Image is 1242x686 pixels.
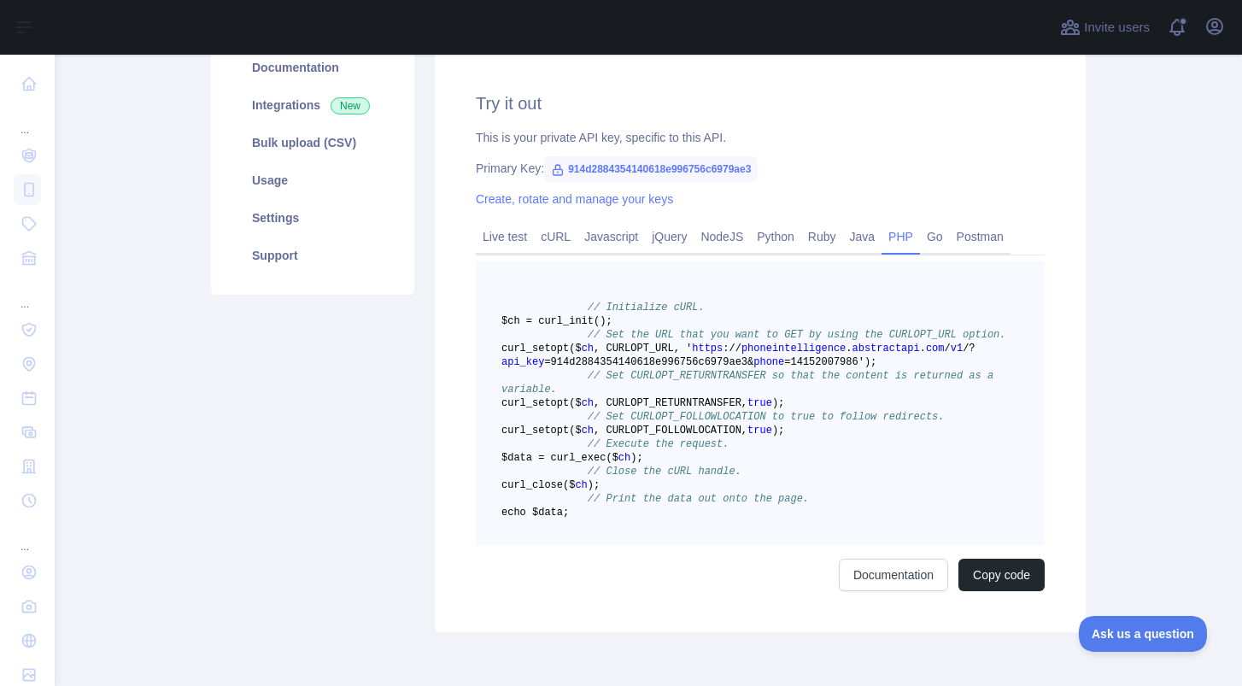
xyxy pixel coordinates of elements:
span: ch [582,397,594,409]
span: ? [969,343,975,355]
div: ... [14,277,41,311]
span: : [723,343,729,355]
span: _setopt($ [526,425,582,437]
a: Documentation [231,49,394,86]
span: // Set CURLOPT_RETURNTRANSFER so that the content is returned as a variable. [501,370,999,396]
a: Go [920,223,950,250]
span: $data = curl [501,452,575,464]
span: / [963,343,969,355]
span: // Set the URL that you want to GET by using the CURLOPT_URL option. [588,329,1006,341]
span: ) [588,479,594,491]
span: // Initialize cURL. [588,302,705,314]
span: _close($ [526,479,576,491]
span: curl [501,479,526,491]
a: Live test [476,223,534,250]
span: =914d2884354140618e996756c6979ae3& [544,356,753,368]
iframe: Toggle Customer Support [1079,616,1208,652]
a: Java [843,223,882,250]
span: ) [772,397,778,409]
span: // Print the data out onto the page. [588,493,809,505]
span: ; [594,479,600,491]
span: abstractapi [852,343,920,355]
span: phone [753,356,784,368]
span: _exec($ [575,452,618,464]
span: true [747,425,772,437]
span: _setopt($ [526,397,582,409]
span: _init() [563,315,606,327]
div: ... [14,103,41,137]
a: Postman [950,223,1011,250]
span: ch [582,343,594,355]
span: ; [778,397,784,409]
span: echo $data; [501,507,569,519]
span: , CURLOPT_FOLLOWLOCATION, [594,425,747,437]
button: Invite users [1057,14,1153,41]
span: v1 [951,343,963,355]
a: Support [231,237,394,274]
span: , CURLOPT_URL, ' [594,343,692,355]
a: Documentation [839,559,948,591]
span: , CURLOPT_RETURNTRANSFER, [594,397,747,409]
span: ch [582,425,594,437]
a: Ruby [801,223,843,250]
span: curl [501,343,526,355]
a: Javascript [577,223,645,250]
div: This is your private API key, specific to this API. [476,129,1045,146]
span: // Set CURLOPT_FOLLOWLOCATION to true to follow redirects. [588,411,945,423]
span: / [729,343,735,355]
span: https [692,343,723,355]
span: _setopt($ [526,343,582,355]
span: ) [630,452,636,464]
span: ) [772,425,778,437]
a: Integrations New [231,86,394,124]
a: Bulk upload (CSV) [231,124,394,161]
span: // Close the cURL handle. [588,466,741,478]
span: ; [778,425,784,437]
span: ch [618,452,630,464]
span: 914d2884354140618e996756c6979ae3 [544,156,758,182]
span: / [945,343,951,355]
a: Create, rotate and manage your keys [476,192,673,206]
a: NodeJS [694,223,750,250]
div: ... [14,519,41,554]
span: true [747,397,772,409]
span: com [926,343,945,355]
span: api_key [501,356,544,368]
span: phoneintelligence [741,343,846,355]
span: curl [501,397,526,409]
a: Settings [231,199,394,237]
button: Copy code [958,559,1045,591]
span: . [846,343,852,355]
span: / [735,343,741,355]
span: curl [501,425,526,437]
a: PHP [882,223,920,250]
h2: Try it out [476,91,1045,115]
span: // Execute the request. [588,438,729,450]
span: =14152007986') [784,356,870,368]
span: New [331,97,370,114]
span: ; [870,356,876,368]
span: ch [575,479,587,491]
span: ; [606,315,612,327]
a: Usage [231,161,394,199]
span: Invite users [1084,18,1150,38]
span: . [920,343,926,355]
span: $ch = curl [501,315,563,327]
div: Primary Key: [476,160,1045,177]
span: ; [636,452,642,464]
a: cURL [534,223,577,250]
a: Python [750,223,801,250]
a: jQuery [645,223,694,250]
